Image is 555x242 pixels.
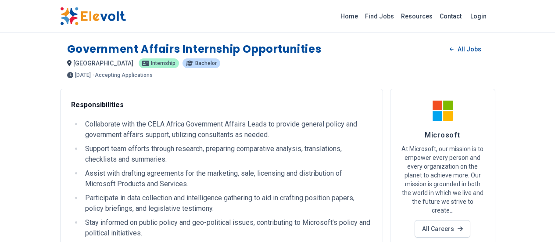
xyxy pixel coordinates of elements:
img: Elevolt [60,7,126,25]
p: - Accepting Applications [93,72,153,78]
span: [DATE] [75,72,91,78]
strong: Responsibilities [71,101,124,109]
a: All Jobs [443,43,488,56]
a: Find Jobs [362,9,397,23]
a: Contact [436,9,465,23]
li: Participate in data collection and intelligence gathering to aid in crafting position papers, pol... [82,193,372,214]
img: Microsoft [432,100,454,122]
li: Assist with drafting agreements for the marketing, sale, licensing and distribution of Microsoft ... [82,168,372,189]
span: internship [151,61,175,66]
li: Stay informed on public policy and geo-political issues, contributing to Microsoft’s policy and p... [82,217,372,238]
p: At Microsoft, our mission is to empower every person and every organization on the planet to achi... [401,144,484,215]
a: All Careers [415,220,470,238]
li: Support team efforts through research, preparing comparative analysis, translations, checklists a... [82,144,372,165]
span: Microsoft [425,131,460,139]
span: Bachelor [195,61,217,66]
a: Home [337,9,362,23]
h1: Government Affairs Internship Opportunities [67,42,322,56]
li: Collaborate with the CELA Africa Government Affairs Leads to provide general policy and governmen... [82,119,372,140]
span: [GEOGRAPHIC_DATA] [73,60,133,67]
a: Resources [397,9,436,23]
a: Login [465,7,492,25]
